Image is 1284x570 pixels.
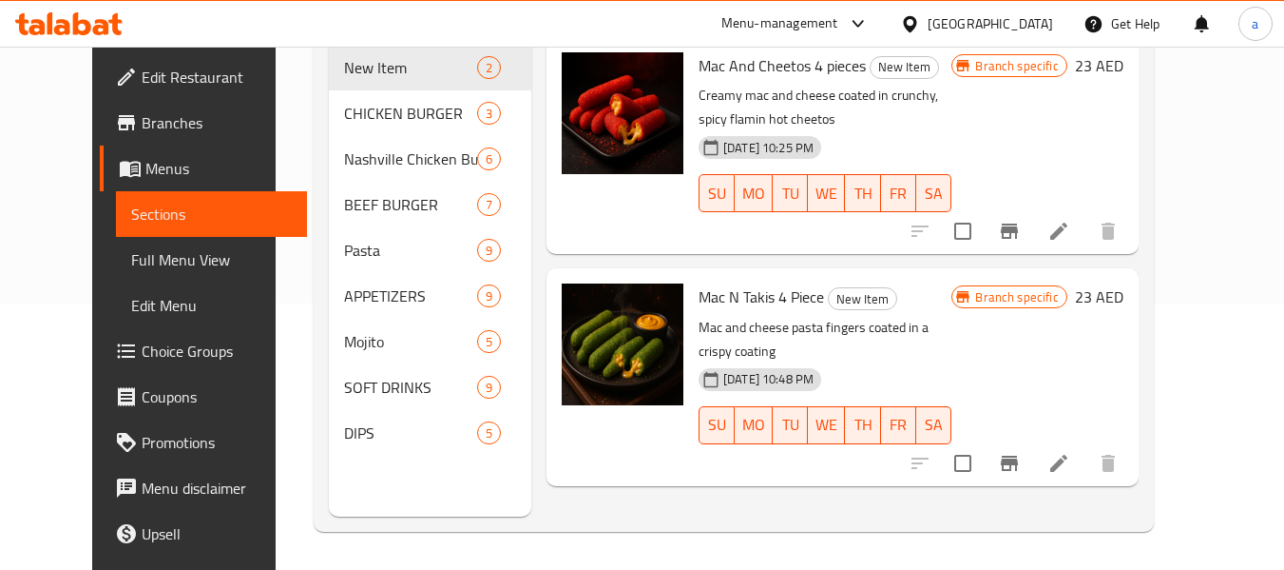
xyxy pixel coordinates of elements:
div: items [477,422,501,444]
img: Mac And Cheetos 4 pieces [562,52,683,174]
div: Pasta9 [329,227,531,273]
button: Branch-specific-item [987,208,1032,254]
span: 5 [478,333,500,351]
span: 2 [478,59,500,77]
span: Coupons [142,385,292,408]
button: MO [735,406,773,444]
span: Branches [142,111,292,134]
button: SA [916,174,951,212]
span: SU [707,411,727,439]
span: SOFT DRINKS [344,376,477,399]
a: Full Menu View [116,237,307,283]
button: SA [916,406,951,444]
div: items [477,239,501,262]
span: Branch specific [968,57,1065,75]
span: 3 [478,105,500,123]
span: Promotions [142,431,292,454]
span: Edit Restaurant [142,66,292,88]
button: FR [881,174,916,212]
button: delete [1085,208,1131,254]
a: Upsell [100,511,307,557]
div: New Item [828,287,897,310]
span: Pasta [344,239,477,262]
div: Mojito5 [329,319,531,364]
button: WE [808,174,845,212]
div: New Item [870,56,939,79]
span: Select to update [943,211,983,251]
div: APPETIZERS9 [329,273,531,319]
span: CHICKEN BURGER [344,102,477,125]
span: [DATE] 10:25 PM [716,139,821,157]
button: FR [881,406,916,444]
span: TU [780,411,800,439]
a: Menus [100,146,307,191]
a: Edit menu item [1047,220,1070,243]
span: SU [707,180,727,207]
a: Edit Menu [116,283,307,328]
span: New Item [829,288,896,310]
span: SA [924,411,944,439]
span: New Item [871,56,938,78]
span: Full Menu View [131,248,292,271]
a: Edit Restaurant [100,54,307,100]
button: TH [845,406,880,444]
div: BEEF BURGER7 [329,182,531,227]
span: TH [853,411,872,439]
div: items [477,330,501,353]
span: FR [889,180,909,207]
a: Choice Groups [100,328,307,374]
div: items [477,376,501,399]
div: Nashville Chicken Burger6 [329,136,531,182]
div: items [477,102,501,125]
span: 9 [478,242,500,260]
button: SU [699,174,735,212]
div: New Item [344,56,477,79]
div: [GEOGRAPHIC_DATA] [928,13,1053,34]
span: APPETIZERS [344,285,477,307]
span: SA [924,180,944,207]
p: Creamy mac and cheese coated in crunchy, spicy flamin hot cheetos [699,84,951,131]
div: items [477,147,501,170]
span: Select to update [943,443,983,483]
span: 5 [478,424,500,442]
img: Mac N Takis 4 Piece [562,284,683,405]
span: 7 [478,196,500,214]
button: TH [845,174,880,212]
span: WE [815,180,837,207]
span: a [1252,13,1258,34]
nav: Menu sections [329,37,531,463]
div: items [477,56,501,79]
span: Mac And Cheetos 4 pieces [699,51,866,80]
span: TH [853,180,872,207]
span: Nashville Chicken Burger [344,147,477,170]
div: New Item2 [329,45,531,90]
div: items [477,285,501,307]
button: TU [773,406,808,444]
button: Branch-specific-item [987,441,1032,486]
span: Menu disclaimer [142,477,292,500]
a: Promotions [100,420,307,465]
button: TU [773,174,808,212]
span: 9 [478,287,500,305]
span: MO [742,180,765,207]
span: Upsell [142,522,292,545]
span: BEEF BURGER [344,193,477,216]
span: 9 [478,379,500,397]
p: Mac and cheese pasta fingers coated in a crispy coating [699,316,951,364]
a: Sections [116,191,307,237]
a: Coupons [100,374,307,420]
span: WE [815,411,837,439]
span: Mac N Takis 4 Piece [699,283,824,311]
button: MO [735,174,773,212]
span: MO [742,411,765,439]
span: DIPS [344,422,477,444]
span: Branch specific [968,288,1065,306]
span: Sections [131,203,292,226]
span: FR [889,411,909,439]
